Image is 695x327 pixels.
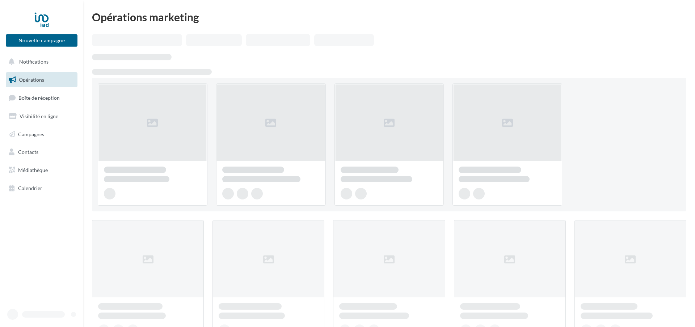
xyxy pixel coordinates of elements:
a: Campagnes [4,127,79,142]
span: Boîte de réception [18,95,60,101]
span: Opérations [19,77,44,83]
span: Contacts [18,149,38,155]
a: Visibilité en ligne [4,109,79,124]
a: Calendrier [4,181,79,196]
span: Campagnes [18,131,44,137]
a: Boîte de réception [4,90,79,106]
span: Médiathèque [18,167,48,173]
a: Médiathèque [4,163,79,178]
button: Nouvelle campagne [6,34,77,47]
span: Calendrier [18,185,42,191]
a: Contacts [4,145,79,160]
span: Visibilité en ligne [20,113,58,119]
a: Opérations [4,72,79,87]
div: Opérations marketing [92,12,686,22]
span: Notifications [19,59,49,65]
button: Notifications [4,54,76,69]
